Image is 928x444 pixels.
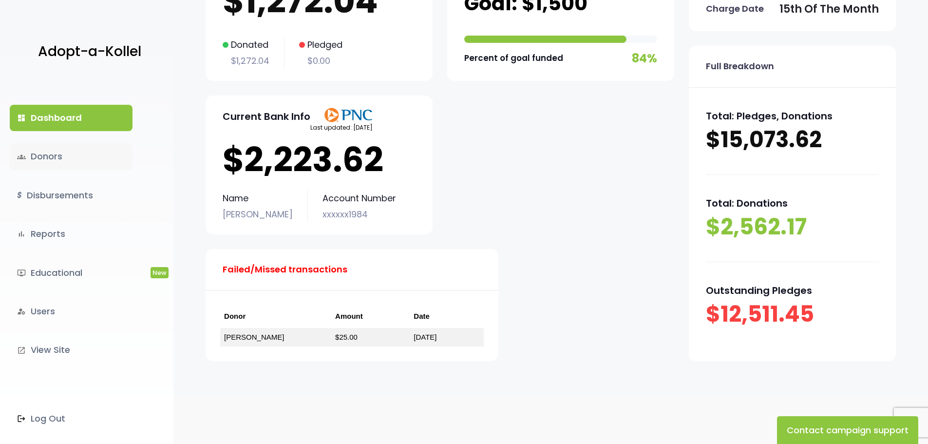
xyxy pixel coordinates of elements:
[17,153,26,161] span: groups
[220,305,331,328] th: Donor
[151,267,169,278] span: New
[223,207,293,222] p: [PERSON_NAME]
[410,305,484,328] th: Date
[223,262,347,277] p: Failed/Missed transactions
[10,221,133,247] a: bar_chartReports
[10,182,133,209] a: $Disbursements
[706,299,879,329] p: $12,511.45
[223,191,293,206] p: Name
[335,333,358,341] a: $25.00
[464,51,563,66] p: Percent of goal funded
[310,122,373,133] p: Last updated: [DATE]
[33,28,141,76] a: Adopt-a-Kollel
[38,39,141,64] p: Adopt-a-Kollel
[706,282,879,299] p: Outstanding Pledges
[299,37,342,53] p: Pledged
[223,53,269,69] p: $1,272.04
[706,1,764,17] p: Charge Date
[223,37,269,53] p: Donated
[331,305,410,328] th: Amount
[632,48,657,69] p: 84%
[17,189,22,203] i: $
[10,105,133,131] a: dashboardDashboard
[223,140,416,179] p: $2,223.62
[706,212,879,242] p: $2,562.17
[322,207,396,222] p: xxxxxx1984
[17,346,26,355] i: launch
[299,53,342,69] p: $0.00
[10,337,133,363] a: launchView Site
[17,307,26,316] i: manage_accounts
[777,416,918,444] button: Contact campaign support
[414,333,436,341] a: [DATE]
[17,269,26,277] i: ondemand_video
[706,58,774,74] p: Full Breakdown
[10,405,133,432] a: Log Out
[17,114,26,122] i: dashboard
[10,143,133,170] a: groupsDonors
[17,230,26,238] i: bar_chart
[10,260,133,286] a: ondemand_videoEducationalNew
[706,194,879,212] p: Total: Donations
[322,191,396,206] p: Account Number
[706,107,879,125] p: Total: Pledges, Donations
[224,333,284,341] a: [PERSON_NAME]
[10,298,133,325] a: manage_accountsUsers
[324,108,373,122] img: PNClogo.svg
[223,108,310,125] p: Current Bank Info
[706,125,879,155] p: $15,073.62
